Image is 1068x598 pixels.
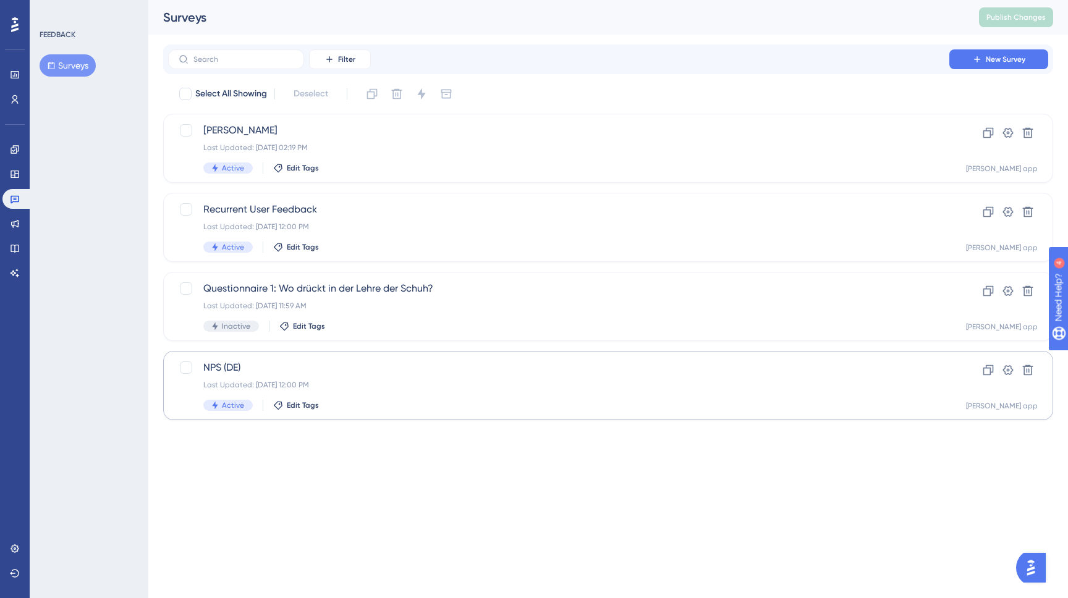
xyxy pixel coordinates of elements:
div: [PERSON_NAME] app [966,401,1038,411]
input: Search [193,55,294,64]
span: New Survey [986,54,1025,64]
iframe: UserGuiding AI Assistant Launcher [1016,549,1053,586]
button: Edit Tags [273,400,319,410]
span: Active [222,400,244,410]
span: Publish Changes [986,12,1046,22]
span: NPS (DE) [203,360,914,375]
button: Edit Tags [273,242,319,252]
span: Inactive [222,321,250,331]
div: Last Updated: [DATE] 02:19 PM [203,143,914,153]
span: Need Help? [29,3,77,18]
div: Last Updated: [DATE] 12:00 PM [203,380,914,390]
span: Deselect [294,86,328,101]
div: [PERSON_NAME] app [966,243,1038,253]
span: [PERSON_NAME] [203,123,914,138]
div: 4 [86,6,90,16]
span: Active [222,242,244,252]
span: Edit Tags [287,400,319,410]
button: Filter [309,49,371,69]
div: Last Updated: [DATE] 11:59 AM [203,301,914,311]
span: Questionnaire 1: Wo drückt in der Lehre der Schuh? [203,281,914,296]
button: Edit Tags [273,163,319,173]
button: Deselect [282,83,339,105]
span: Select All Showing [195,86,267,101]
button: Publish Changes [979,7,1053,27]
button: Edit Tags [279,321,325,331]
span: Edit Tags [287,242,319,252]
span: Recurrent User Feedback [203,202,914,217]
button: Surveys [40,54,96,77]
span: Filter [338,54,355,64]
div: Surveys [163,9,948,26]
button: New Survey [949,49,1048,69]
div: Last Updated: [DATE] 12:00 PM [203,222,914,232]
div: FEEDBACK [40,30,75,40]
div: [PERSON_NAME] app [966,322,1038,332]
span: Edit Tags [287,163,319,173]
span: Edit Tags [293,321,325,331]
span: Active [222,163,244,173]
div: [PERSON_NAME] app [966,164,1038,174]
